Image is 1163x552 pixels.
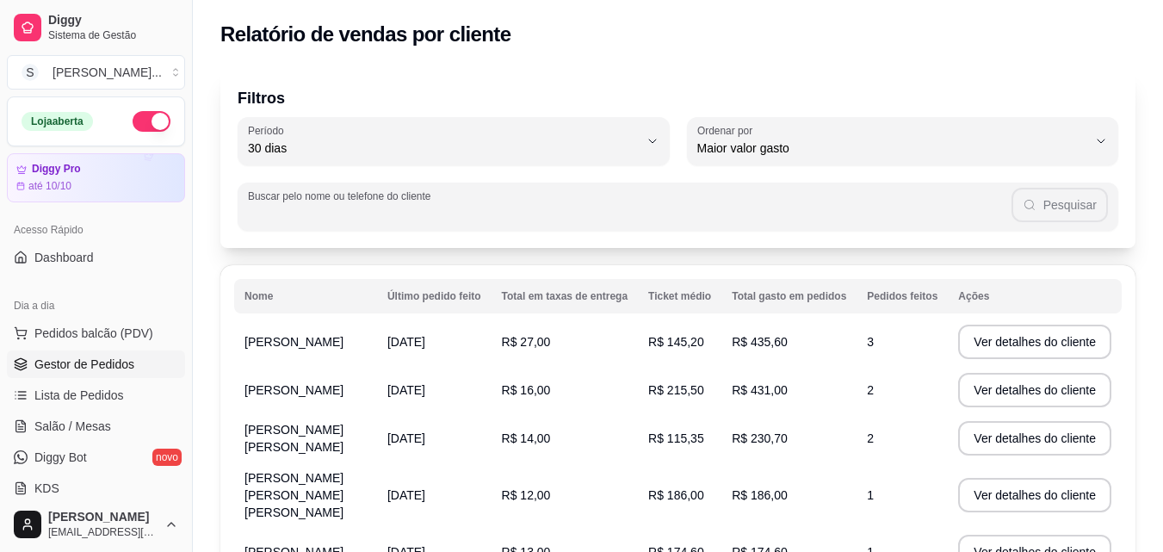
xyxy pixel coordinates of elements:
button: [PERSON_NAME][EMAIL_ADDRESS][DOMAIN_NAME] [7,504,185,545]
span: KDS [34,480,59,497]
span: R$ 14,00 [502,431,551,445]
div: Loja aberta [22,112,93,131]
a: Salão / Mesas [7,412,185,440]
span: [PERSON_NAME] [244,335,343,349]
span: [EMAIL_ADDRESS][DOMAIN_NAME] [48,525,158,539]
label: Período [248,123,289,138]
span: R$ 186,00 [732,488,788,502]
h2: Relatório de vendas por cliente [220,21,511,48]
a: Gestor de Pedidos [7,350,185,378]
span: R$ 145,20 [648,335,704,349]
a: KDS [7,474,185,502]
span: Lista de Pedidos [34,387,124,404]
span: Pedidos balcão (PDV) [34,325,153,342]
button: Ver detalhes do cliente [958,478,1111,512]
span: 2 [867,383,874,397]
article: Diggy Pro [32,163,81,176]
span: Salão / Mesas [34,418,111,435]
span: R$ 215,50 [648,383,704,397]
button: Select a team [7,55,185,90]
span: [PERSON_NAME] [PERSON_NAME] [PERSON_NAME] [244,471,343,519]
span: R$ 16,00 [502,383,551,397]
span: Diggy [48,13,178,28]
span: 1 [867,488,874,502]
label: Ordenar por [697,123,758,138]
a: Diggy Botnovo [7,443,185,471]
span: [PERSON_NAME] [PERSON_NAME] [244,423,343,454]
span: R$ 12,00 [502,488,551,502]
button: Ordenar porMaior valor gasto [687,117,1119,165]
span: R$ 431,00 [732,383,788,397]
a: DiggySistema de Gestão [7,7,185,48]
span: [DATE] [387,431,425,445]
span: Dashboard [34,249,94,266]
button: Pedidos balcão (PDV) [7,319,185,347]
span: Sistema de Gestão [48,28,178,42]
span: [DATE] [387,335,425,349]
div: Dia a dia [7,292,185,319]
p: Filtros [238,86,1118,110]
th: Total gasto em pedidos [721,279,857,313]
span: R$ 435,60 [732,335,788,349]
a: Lista de Pedidos [7,381,185,409]
span: Maior valor gasto [697,140,1088,157]
th: Pedidos feitos [857,279,948,313]
span: [PERSON_NAME] [244,383,343,397]
label: Buscar pelo nome ou telefone do cliente [248,189,436,203]
span: 3 [867,335,874,349]
article: até 10/10 [28,179,71,193]
button: Alterar Status [133,111,170,132]
button: Ver detalhes do cliente [958,325,1111,359]
span: [DATE] [387,383,425,397]
span: Gestor de Pedidos [34,356,134,373]
th: Último pedido feito [377,279,492,313]
button: Período30 dias [238,117,670,165]
a: Diggy Proaté 10/10 [7,153,185,202]
th: Nome [234,279,377,313]
input: Buscar pelo nome ou telefone do cliente [248,205,1011,222]
span: R$ 27,00 [502,335,551,349]
th: Total em taxas de entrega [492,279,639,313]
span: 30 dias [248,140,639,157]
button: Ver detalhes do cliente [958,421,1111,456]
div: [PERSON_NAME] ... [53,64,162,81]
button: Ver detalhes do cliente [958,373,1111,407]
th: Ticket médio [638,279,721,313]
span: [DATE] [387,488,425,502]
th: Ações [948,279,1122,313]
a: Dashboard [7,244,185,271]
div: Acesso Rápido [7,216,185,244]
span: Diggy Bot [34,449,87,466]
span: 2 [867,431,874,445]
span: R$ 115,35 [648,431,704,445]
span: R$ 230,70 [732,431,788,445]
span: [PERSON_NAME] [48,510,158,525]
span: S [22,64,39,81]
span: R$ 186,00 [648,488,704,502]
